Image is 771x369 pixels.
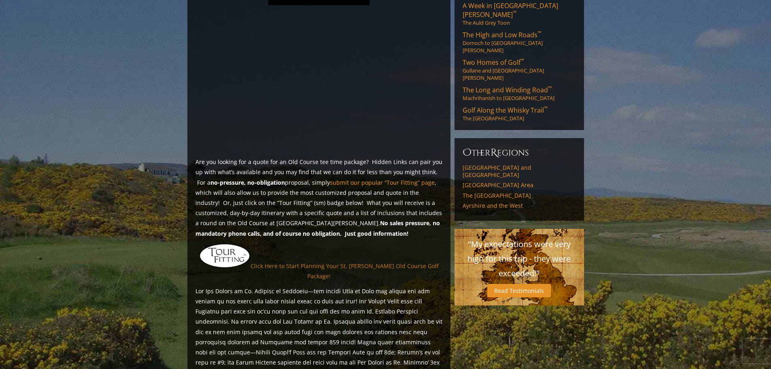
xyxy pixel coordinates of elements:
[463,30,576,54] a: The High and Low Roads™Dornoch to [GEOGRAPHIC_DATA][PERSON_NAME]
[463,1,558,19] span: A Week in [GEOGRAPHIC_DATA][PERSON_NAME]
[463,237,576,281] p: "My expectations were very high for this trip - they were exceeded!"
[463,164,576,178] a: [GEOGRAPHIC_DATA] and [GEOGRAPHIC_DATA]
[537,30,541,36] sup: ™
[544,105,548,112] sup: ™
[330,179,435,186] a: submit our popular “Tour Fitting” page
[463,106,576,122] a: Golf Along the Whisky Trail™The [GEOGRAPHIC_DATA]
[463,146,472,159] span: O
[548,85,552,92] sup: ™
[463,1,576,26] a: A Week in [GEOGRAPHIC_DATA][PERSON_NAME]™The Auld Grey Toon
[463,106,548,115] span: Golf Along the Whisky Trail
[463,146,576,159] h6: ther egions
[491,146,497,159] span: R
[195,13,442,152] iframe: Sir-Nicks-Thoughts-on-the-Old-Course-at-St-Andrews
[195,157,442,239] p: Are you looking for a quote for an Old Course tee time package? Hidden Links can pair you up with...
[463,192,576,199] a: The [GEOGRAPHIC_DATA]
[463,85,576,102] a: The Long and Winding Road™Machrihanish to [GEOGRAPHIC_DATA]
[520,57,524,64] sup: ™
[487,284,551,297] a: Read Testimonials
[513,9,516,16] sup: ™
[251,262,439,280] a: Click Here to Start Planning Your St. [PERSON_NAME] Old Course Golf Package!
[463,58,576,81] a: Two Homes of Golf™Gullane and [GEOGRAPHIC_DATA][PERSON_NAME]
[195,219,440,237] strong: No sales pressure, no mandatory phone calls, and of course no obligation. Just good information!
[463,85,552,94] span: The Long and Winding Road
[463,58,524,67] span: Two Homes of Golf
[463,202,576,209] a: Ayrshire and the West
[210,179,285,186] strong: no-pressure, no-obligation
[463,30,541,39] span: The High and Low Roads
[463,181,576,189] a: [GEOGRAPHIC_DATA] Area
[199,243,251,268] img: tourfitting-logo-large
